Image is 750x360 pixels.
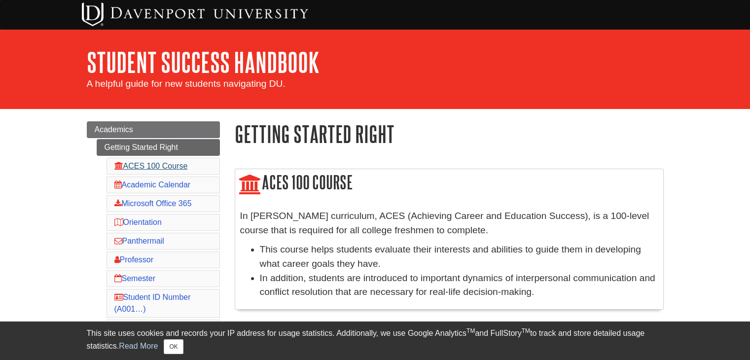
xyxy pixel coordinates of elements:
[164,339,183,354] button: Close
[466,327,475,334] sup: TM
[97,139,220,156] a: Getting Started Right
[114,218,162,226] a: Orientation
[114,255,153,264] a: Professor
[240,209,658,238] p: In [PERSON_NAME] curriculum, ACES (Achieving Career and Education Success), is a 100-level course...
[87,121,220,138] a: Academics
[87,47,320,77] a: Student Success Handbook
[235,121,664,146] h1: Getting Started Right
[114,293,191,313] a: Student ID Number (A001…)
[114,162,188,170] a: ACES 100 Course
[87,78,286,89] span: A helpful guide for new students navigating DU.
[260,243,658,271] li: This course helps students evaluate their interests and abilities to guide them in developing wha...
[114,180,191,189] a: Academic Calendar
[82,2,308,26] img: Davenport University
[522,327,530,334] sup: TM
[235,169,663,197] h2: ACES 100 Course
[119,342,158,350] a: Read More
[114,274,155,283] a: Semester
[95,125,133,134] span: Academics
[114,237,164,245] a: Panthermail
[114,199,192,208] a: Microsoft Office 365
[260,271,658,300] li: In addition, students are introduced to important dynamics of interpersonal communication and con...
[87,327,664,354] div: This site uses cookies and records your IP address for usage statistics. Additionally, we use Goo...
